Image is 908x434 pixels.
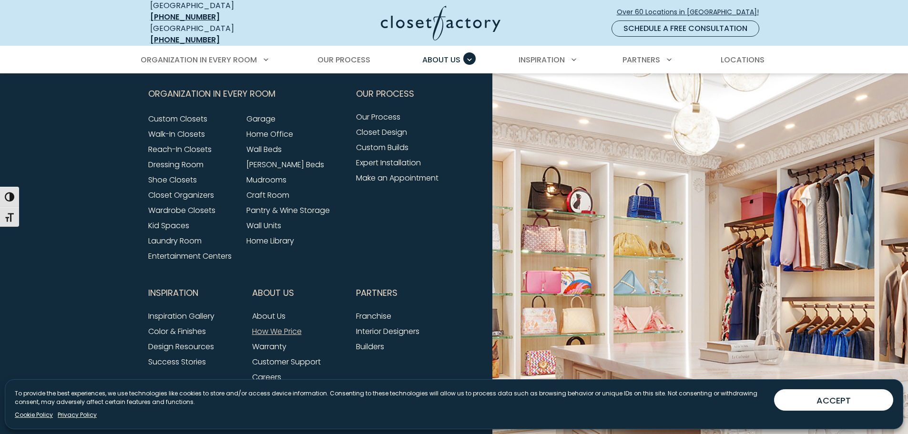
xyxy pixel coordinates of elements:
a: Warranty [252,341,286,352]
a: Our Process [356,111,400,122]
a: How We Price [252,326,302,337]
a: Pantry & Wine Storage [246,205,330,216]
div: [GEOGRAPHIC_DATA] [150,23,288,46]
nav: Primary Menu [134,47,775,73]
button: ACCEPT [774,389,893,411]
a: Interior Designers [356,326,419,337]
img: Closet Factory Logo [381,6,500,40]
span: Organization in Every Room [141,54,257,65]
a: Privacy Policy [58,411,97,419]
span: Our Process [317,54,370,65]
a: Craft Room [246,190,289,201]
a: Shoe Closets [148,174,197,185]
span: Our Process [356,82,414,106]
span: About Us [422,54,460,65]
a: Closet Design [356,127,407,138]
a: Make an Appointment [356,172,439,183]
a: Closet Organizers [148,190,214,201]
a: Customer Support [252,356,321,367]
a: Wardrobe Closets [148,205,215,216]
span: Inspiration [519,54,565,65]
button: Footer Subnav Button - Our Process [356,82,449,106]
a: Careers [252,372,281,383]
button: Footer Subnav Button - Partners [356,281,449,305]
span: Inspiration [148,281,198,305]
a: Dressing Room [148,159,204,170]
a: Franchise [356,311,391,322]
a: Home Library [246,235,294,246]
button: Footer Subnav Button - About Us [252,281,345,305]
a: Inspiration Gallery [148,311,214,322]
a: Color & Finishes [148,326,206,337]
a: Over 60 Locations in [GEOGRAPHIC_DATA]! [616,4,767,20]
a: Cookie Policy [15,411,53,419]
span: About Us [252,281,294,305]
p: To provide the best experiences, we use technologies like cookies to store and/or access device i... [15,389,766,406]
a: Schedule a Free Consultation [612,20,759,37]
a: [PHONE_NUMBER] [150,11,220,22]
a: Wall Units [246,220,281,231]
a: Garage [246,113,275,124]
button: Footer Subnav Button - Organization in Every Room [148,82,345,106]
a: Builders [356,341,384,352]
a: Success Stories [148,356,206,367]
a: Custom Builds [356,142,408,153]
a: About Us [252,311,286,322]
a: Mudrooms [246,174,286,185]
a: [PHONE_NUMBER] [150,34,220,45]
a: Home Office [246,129,293,140]
a: Design Resources [148,341,214,352]
button: Footer Subnav Button - Inspiration [148,281,241,305]
span: Locations [721,54,765,65]
span: Organization in Every Room [148,82,275,106]
span: Partners [356,281,398,305]
a: Expert Installation [356,157,421,168]
a: Custom Closets [148,113,207,124]
a: Entertainment Centers [148,251,232,262]
span: Over 60 Locations in [GEOGRAPHIC_DATA]! [617,7,766,17]
a: Kid Spaces [148,220,189,231]
a: Wall Beds [246,144,282,155]
a: Walk-In Closets [148,129,205,140]
span: Partners [622,54,660,65]
a: Reach-In Closets [148,144,212,155]
a: Laundry Room [148,235,202,246]
a: [PERSON_NAME] Beds [246,159,324,170]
